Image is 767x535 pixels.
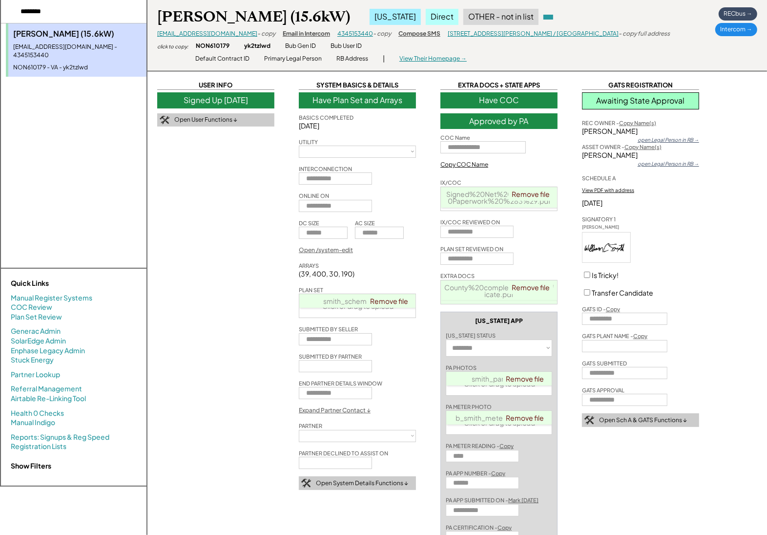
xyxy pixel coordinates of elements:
[440,134,470,141] div: COC Name
[195,55,249,63] div: Default Contract ID
[508,301,553,315] a: Remove file
[508,280,553,294] a: Remove file
[11,432,109,442] a: Reports: Signups & Reg Speed
[367,294,412,308] a: Remove file
[582,119,656,127] div: REC OWNER -
[157,30,257,37] a: [EMAIL_ADDRESS][DOMAIN_NAME]
[582,187,634,193] div: View PDF with address
[446,403,492,410] div: PA METER PHOTO
[11,326,61,336] a: Generac Admin
[299,325,358,333] div: SUBMITTED BY SELLER
[582,215,616,223] div: SIGNATORY 1
[13,64,142,72] div: NON610179 - VA - yk2tzlwd
[13,43,142,60] div: [EMAIL_ADDRESS][DOMAIN_NAME] - 4345153440
[448,30,619,37] a: [STREET_ADDRESS][PERSON_NAME] / [GEOGRAPHIC_DATA]
[715,23,757,36] div: Intercom →
[491,470,505,476] u: Copy
[633,333,647,339] u: Copy
[582,143,662,150] div: ASSET OWNER -
[11,336,66,346] a: SolarEdge Admin
[582,92,699,109] div: Awaiting State Approval
[355,219,375,227] div: AC SIZE
[336,55,368,63] div: RB Address
[299,262,319,269] div: ARRAYS
[11,408,64,418] a: Health 0 Checks
[299,114,353,121] div: BASICS COMPLETED
[11,394,86,404] a: Airtable Re-Linking Tool
[582,233,630,262] img: DzFYKiwUlqnhAAAAAElFTkSuQmCC
[503,411,548,425] a: Remove file
[299,353,362,360] div: SUBMITTED BY PARTNER
[582,150,699,160] div: [PERSON_NAME]
[440,179,461,186] div: IX/COC
[472,374,527,383] a: smith_panels.jpg
[582,198,699,208] div: [DATE]
[11,346,85,356] a: Enphase Legacy Admin
[508,187,553,201] a: Remove file
[719,7,757,21] div: RECbus →
[383,54,385,64] div: |
[324,297,393,305] a: smith_schematic.pdf
[446,524,512,531] div: PA CERTIFICATION -
[11,370,60,380] a: Partner Lookup
[499,443,514,449] u: Copy
[157,43,188,50] div: click to copy:
[11,293,92,303] a: Manual Register Systems
[244,42,270,50] div: yk2tzlwd
[582,127,699,136] div: [PERSON_NAME]
[446,470,505,477] div: PA APP NUMBER -
[440,245,503,253] div: PLAN SET REVIEWED ON
[475,317,523,325] div: [US_STATE] APP
[398,30,440,38] div: Compose SMS
[440,81,558,90] div: EXTRA DOCS + STATE APPS
[196,42,229,50] div: NON610179
[174,116,237,124] div: Open User Functions ↓
[426,9,458,24] div: Direct
[299,286,323,294] div: PLAN SET
[299,407,371,415] div: Expand Partner Contact ↓
[446,332,496,339] div: [US_STATE] STATUS
[373,30,391,38] div: - copy
[446,496,539,504] div: PA APP SUBMITTED ON -
[299,121,416,131] div: [DATE]
[582,174,616,182] div: SCHEDULE A
[160,116,169,125] img: tool-icon.png
[440,218,500,226] div: IX/COC REVIEWED ON
[399,55,467,63] div: View Their Homepage →
[299,138,318,146] div: UTILITY
[447,190,553,205] a: Signed%20Net%20Metering%20Paperwork%20%283%29.pdf
[11,461,51,470] strong: Show Filters
[445,283,555,299] a: County%20completion%20certificate.pdf
[584,416,594,425] img: tool-icon.png
[283,30,330,38] div: Email in Intercom
[619,30,670,38] div: - copy full address
[299,269,354,279] div: (39, 400, 30, 190)
[582,81,699,90] div: GATS REGISTRATION
[157,81,274,90] div: USER INFO
[11,384,82,394] a: Referral Management
[440,92,558,108] div: Have COC
[299,165,352,172] div: INTERCONNECTION
[498,524,512,531] u: Copy
[299,246,353,255] div: Open /system-edit
[337,30,373,37] a: 4345153440
[157,92,274,108] div: Signed Up [DATE]
[331,42,362,50] div: Bub User ID
[446,442,514,449] div: PA METER READING -
[299,449,388,457] div: PARTNER DECLINED TO ASSIST ON
[299,219,319,227] div: DC SIZE
[582,332,647,340] div: GATS PLANT NAME -
[316,479,408,488] div: Open System Details Functions ↓
[440,161,488,169] div: Copy COC Name
[503,372,548,385] a: Remove file
[624,144,662,150] u: Copy Name(s)
[463,9,539,24] div: OTHER - not in list
[264,55,322,63] div: Primary Legal Person
[299,92,416,108] div: Have Plan Set and Arrays
[11,418,55,428] a: Manual Indigo
[299,81,416,90] div: SYSTEM BASICS & DETAILS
